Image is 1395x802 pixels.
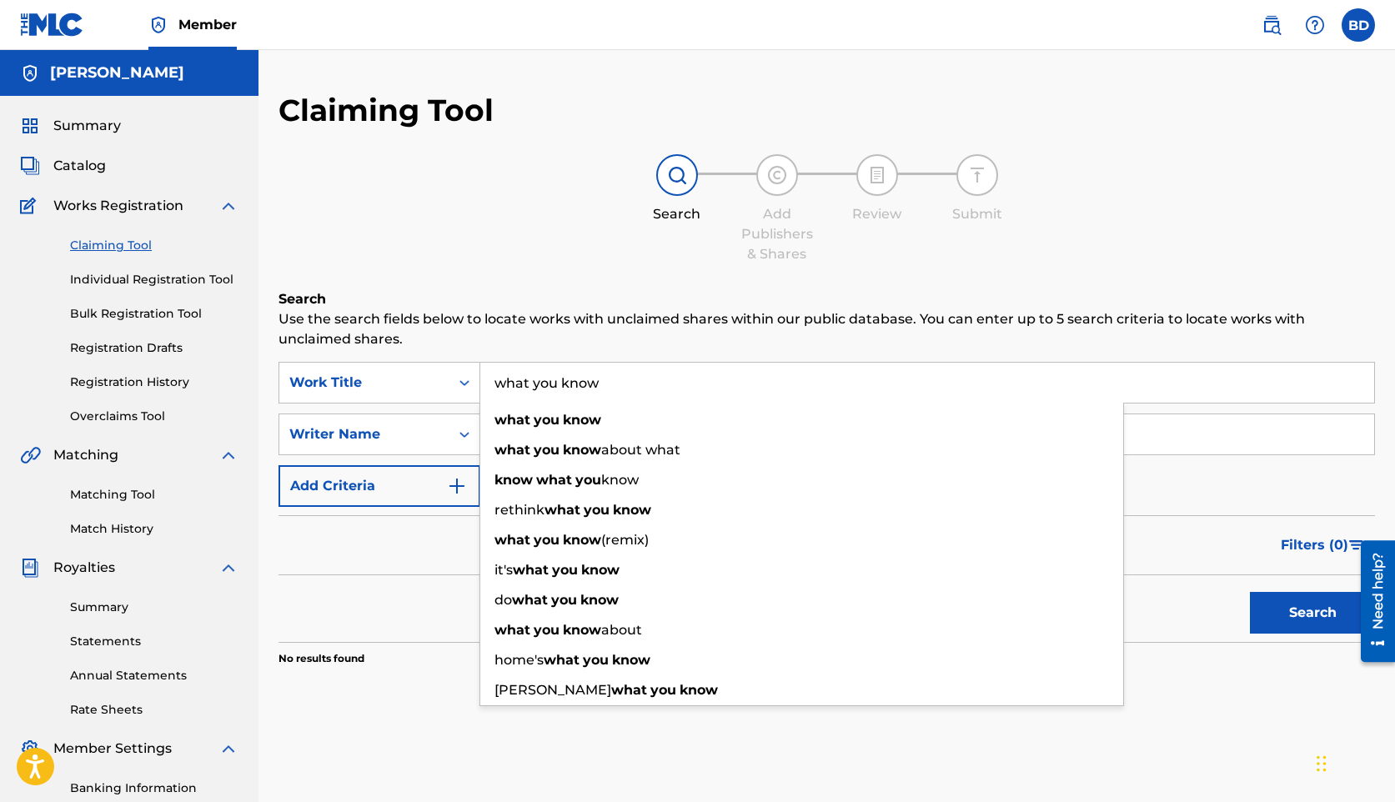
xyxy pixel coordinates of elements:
[20,196,42,216] img: Works Registration
[70,237,238,254] a: Claiming Tool
[53,558,115,578] span: Royalties
[70,305,238,323] a: Bulk Registration Tool
[20,445,41,465] img: Matching
[278,92,494,129] h2: Claiming Tool
[580,592,619,608] strong: know
[218,739,238,759] img: expand
[512,592,548,608] strong: what
[584,502,610,518] strong: you
[534,442,560,458] strong: you
[278,362,1375,642] form: Search Form
[148,15,168,35] img: Top Rightsholder
[289,373,439,393] div: Work Title
[650,682,676,698] strong: you
[1298,8,1332,42] div: Help
[20,156,106,176] a: CatalogCatalog
[20,116,121,136] a: SummarySummary
[218,196,238,216] img: expand
[601,442,680,458] span: about what
[70,486,238,504] a: Matching Tool
[20,156,40,176] img: Catalog
[289,424,439,444] div: Writer Name
[534,532,560,548] strong: you
[613,502,651,518] strong: know
[601,532,649,548] span: (remix)
[494,622,530,638] strong: what
[494,412,530,428] strong: what
[1250,592,1375,634] button: Search
[218,558,238,578] img: expand
[581,562,620,578] strong: know
[936,204,1019,224] div: Submit
[494,532,530,548] strong: what
[534,622,560,638] strong: you
[70,779,238,797] a: Banking Information
[735,204,819,264] div: Add Publishers & Shares
[278,309,1375,349] p: Use the search fields below to locate works with unclaimed shares within our public database. You...
[70,339,238,357] a: Registration Drafts
[835,204,919,224] div: Review
[53,445,118,465] span: Matching
[552,562,578,578] strong: you
[513,562,549,578] strong: what
[70,633,238,650] a: Statements
[70,599,238,616] a: Summary
[563,532,601,548] strong: know
[583,652,609,668] strong: you
[967,165,987,185] img: step indicator icon for Submit
[70,408,238,425] a: Overclaims Tool
[70,520,238,538] a: Match History
[534,412,560,428] strong: you
[20,13,84,37] img: MLC Logo
[1255,8,1288,42] a: Public Search
[867,165,887,185] img: step indicator icon for Review
[1271,524,1375,566] button: Filters (0)
[494,502,544,518] span: rethink
[1348,534,1395,668] iframe: Resource Center
[278,289,1375,309] h6: Search
[680,682,718,698] strong: know
[1305,15,1325,35] img: help
[20,558,40,578] img: Royalties
[494,652,544,668] span: home's
[1342,8,1375,42] div: User Menu
[20,116,40,136] img: Summary
[218,445,238,465] img: expand
[551,592,577,608] strong: you
[494,442,530,458] strong: what
[494,472,533,488] strong: know
[1312,722,1395,802] iframe: Chat Widget
[494,592,512,608] span: do
[70,373,238,391] a: Registration History
[563,412,601,428] strong: know
[70,667,238,684] a: Annual Statements
[494,682,611,698] span: [PERSON_NAME]
[53,196,183,216] span: Works Registration
[667,165,687,185] img: step indicator icon for Search
[50,63,184,83] h5: Brandon Douglass
[635,204,719,224] div: Search
[1281,535,1348,555] span: Filters ( 0 )
[20,63,40,83] img: Accounts
[611,682,647,698] strong: what
[563,442,601,458] strong: know
[20,739,40,759] img: Member Settings
[1317,739,1327,789] div: Drag
[178,15,237,34] span: Member
[536,472,572,488] strong: what
[601,472,639,488] span: know
[767,165,787,185] img: step indicator icon for Add Publishers & Shares
[544,652,580,668] strong: what
[563,622,601,638] strong: know
[278,651,364,666] p: No results found
[70,701,238,719] a: Rate Sheets
[575,472,601,488] strong: you
[70,271,238,288] a: Individual Registration Tool
[53,739,172,759] span: Member Settings
[278,465,480,507] button: Add Criteria
[53,116,121,136] span: Summary
[53,156,106,176] span: Catalog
